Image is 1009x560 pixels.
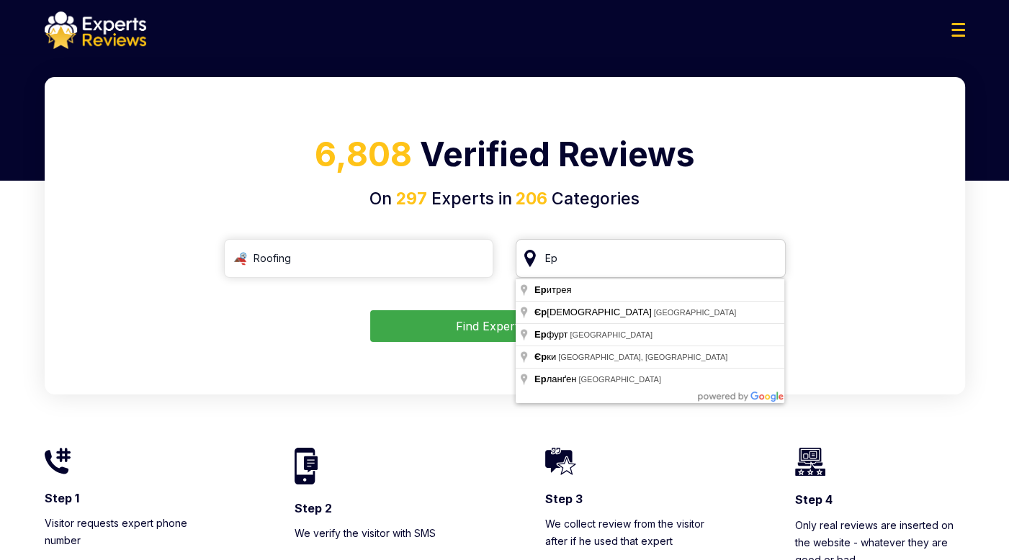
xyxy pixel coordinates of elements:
[795,448,825,476] img: homeIcon4
[224,239,494,278] input: Search Category
[545,448,576,475] img: homeIcon3
[654,308,737,317] span: [GEOGRAPHIC_DATA]
[45,448,71,474] img: homeIcon1
[62,186,948,212] h4: On Experts in Categories
[45,12,146,49] img: logo
[534,307,654,317] span: [DEMOGRAPHIC_DATA]
[62,130,948,186] h1: Verified Reviews
[534,329,570,340] span: фурт
[951,23,965,37] img: Menu Icon
[512,189,547,209] span: 206
[534,351,558,362] span: ки
[534,329,547,340] span: Ер
[534,284,547,295] span: Ер
[295,500,465,516] h3: Step 2
[295,448,318,484] img: homeIcon2
[396,189,427,209] span: 297
[45,515,215,549] p: Visitor requests expert phone number
[570,330,653,339] span: [GEOGRAPHIC_DATA]
[578,375,661,384] span: [GEOGRAPHIC_DATA]
[534,374,547,384] span: Ер
[534,374,578,384] span: ланґен
[534,351,547,362] span: Єр
[315,134,412,174] span: 6,808
[295,525,465,542] p: We verify the visitor with SMS
[558,353,727,361] span: [GEOGRAPHIC_DATA], [GEOGRAPHIC_DATA]
[534,284,573,295] span: итрея
[534,307,547,317] span: Єр
[45,490,215,506] h3: Step 1
[370,310,639,342] button: Find Experts Now
[545,515,715,550] p: We collect review from the visitor after if he used that expert
[795,492,965,507] h3: Step 4
[516,239,786,278] input: Your City
[545,491,715,507] h3: Step 3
